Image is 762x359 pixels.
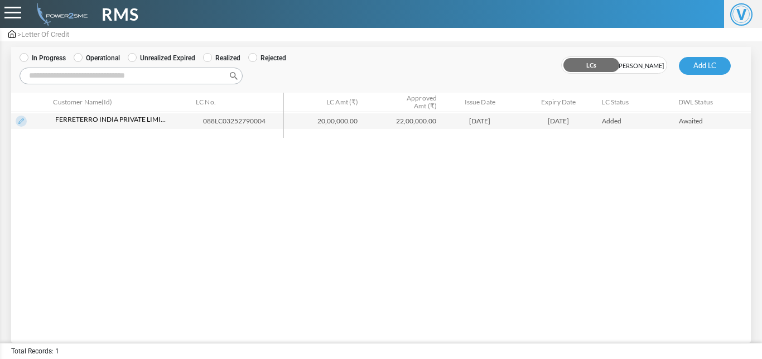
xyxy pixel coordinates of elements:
[730,3,753,26] span: V
[519,113,598,129] td: [DATE]
[597,113,674,129] td: Added
[441,113,519,129] td: [DATE]
[519,93,598,112] th: Expiry Date: activate to sort column ascending
[16,116,27,127] img: View LC
[11,346,59,356] span: Total Records: 1
[284,113,363,129] td: 20,00,000.00
[128,53,195,63] label: Unrealized Expired
[8,30,16,38] img: admin
[74,53,120,63] label: Operational
[597,93,674,112] th: LC Status: activate to sort column ascending
[199,113,293,129] td: 088LC03252790004
[679,57,731,75] button: Add LC
[614,57,667,74] span: [PERSON_NAME]
[21,30,69,39] span: Letter Of Credit
[20,53,66,63] label: In Progress
[102,2,139,27] span: RMS
[55,114,167,125] span: Ferreterro India Private Limited (ACC0005516)
[674,93,751,112] th: DWL Status: activate to sort column ascending
[203,53,240,63] label: Realized
[20,68,243,84] input: Search:
[284,93,363,112] th: LC Amt (₹): activate to sort column ascending
[49,93,192,112] th: Customer Name(Id): activate to sort column ascending
[248,53,286,63] label: Rejected
[362,113,441,129] td: 22,00,000.00
[32,3,88,26] img: admin
[11,93,49,112] th: &nbsp;: activate to sort column descending
[674,113,751,129] td: Awaited
[441,93,519,112] th: Issue Date: activate to sort column ascending
[362,93,441,112] th: Approved Amt (₹): activate to sort column ascending
[192,93,283,112] th: LC No.: activate to sort column ascending
[562,57,614,74] span: LCs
